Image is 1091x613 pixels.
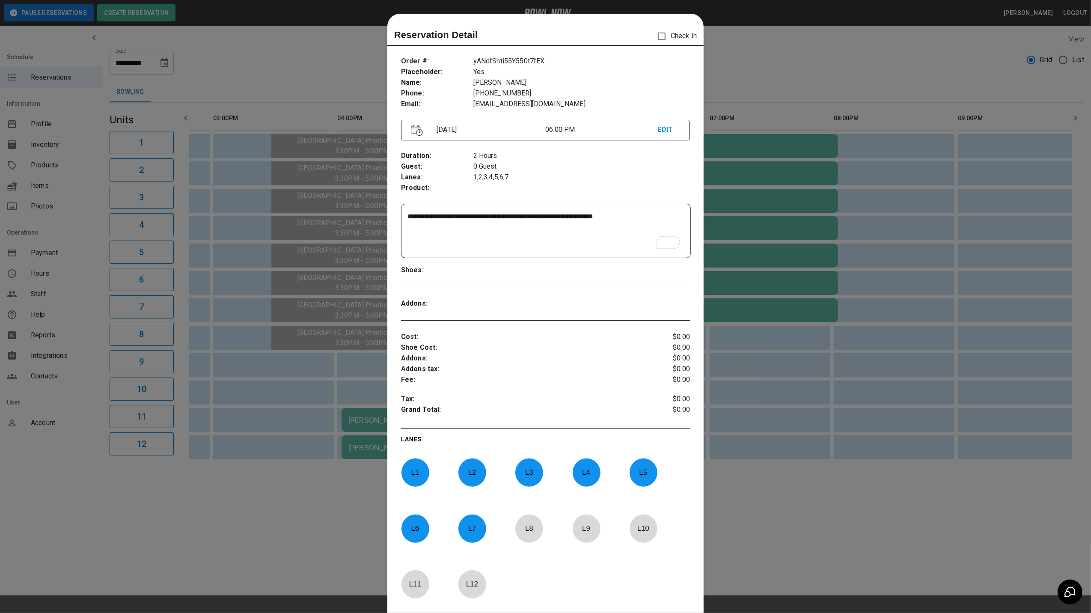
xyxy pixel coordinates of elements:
[473,88,690,99] p: [PHONE_NUMBER]
[658,125,680,135] p: EDIT
[401,375,642,385] p: Fee :
[401,462,429,482] p: L 1
[629,462,657,482] p: L 5
[473,161,690,172] p: 0 Guest
[401,405,642,417] p: Grand Total :
[407,211,682,251] textarea: To enrich screen reader interactions, please activate Accessibility in Grammarly extension settings
[515,462,543,482] p: L 3
[401,151,473,161] p: Duration :
[642,342,690,353] p: $0.00
[401,574,429,594] p: L 11
[401,265,473,276] p: Shoes :
[394,28,478,42] p: Reservation Detail
[401,435,690,447] p: LANES
[433,125,545,135] p: [DATE]
[473,77,690,88] p: [PERSON_NAME]
[458,462,486,482] p: L 2
[401,77,473,88] p: Name :
[642,353,690,364] p: $0.00
[642,364,690,375] p: $0.00
[572,518,600,539] p: L 9
[401,342,642,353] p: Shoe Cost :
[642,375,690,385] p: $0.00
[473,172,690,183] p: 1,2,3,4,5,6,7
[401,394,642,405] p: Tax :
[411,125,423,136] img: Vector
[653,27,697,45] p: Check In
[401,518,429,539] p: L 6
[572,462,600,482] p: L 4
[473,67,690,77] p: Yes
[629,518,657,539] p: L 10
[401,183,473,193] p: Product :
[458,574,486,594] p: L 12
[401,88,473,99] p: Phone :
[473,56,690,67] p: yANdfShti55Y550t7fEX
[458,518,486,539] p: L 7
[401,67,473,77] p: Placeholder :
[401,298,473,309] p: Addons :
[642,332,690,342] p: $0.00
[401,99,473,110] p: Email :
[515,518,543,539] p: L 8
[401,56,473,67] p: Order # :
[401,161,473,172] p: Guest :
[473,151,690,161] p: 2 Hours
[401,332,642,342] p: Cost :
[473,99,690,110] p: [EMAIL_ADDRESS][DOMAIN_NAME]
[642,394,690,405] p: $0.00
[642,405,690,417] p: $0.00
[545,125,657,135] p: 06:00 PM
[401,172,473,183] p: Lanes :
[401,364,642,375] p: Addons tax :
[401,353,642,364] p: Addons :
